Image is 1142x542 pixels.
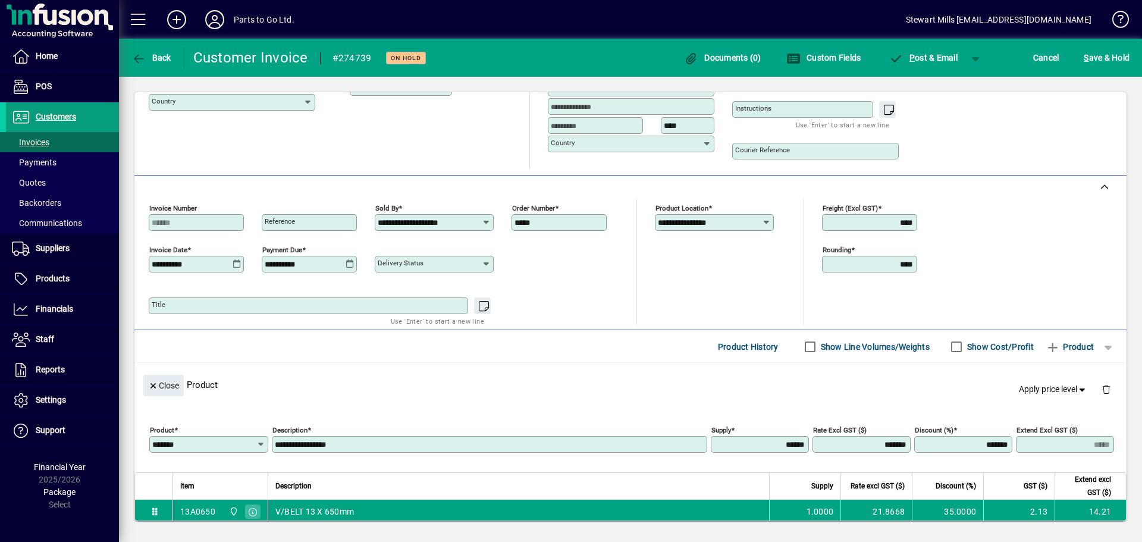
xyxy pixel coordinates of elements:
span: Extend excl GST ($) [1062,473,1111,499]
div: 13A0650 [180,506,215,518]
span: On hold [391,54,421,62]
button: Back [128,47,174,68]
button: Profile [196,9,234,30]
span: Invoices [12,137,49,147]
mat-label: Order number [512,204,555,212]
span: Package [43,487,76,497]
div: #274739 [332,49,372,68]
label: Show Line Volumes/Weights [818,341,930,353]
span: Rate excl GST ($) [851,480,905,493]
mat-label: Supply [711,426,731,434]
button: Post & Email [883,47,964,68]
span: 1.0000 [807,506,834,518]
span: Cancel [1033,48,1059,67]
mat-label: Payment due [262,246,302,254]
span: Item [180,480,194,493]
span: Description [275,480,312,493]
mat-label: Rounding [823,246,851,254]
a: Staff [6,325,119,355]
mat-hint: Use 'Enter' to start a new line [796,118,889,131]
span: Home [36,51,58,61]
span: Reports [36,365,65,374]
span: V/BELT 13 X 650mm [275,506,354,518]
a: POS [6,72,119,102]
div: Product [134,363,1127,406]
span: Product History [718,337,779,356]
mat-label: Invoice date [149,246,187,254]
mat-label: Rate excl GST ($) [813,426,867,434]
button: Close [143,375,184,396]
a: Support [6,416,119,446]
span: Quotes [12,178,46,187]
app-page-header-button: Back [119,47,184,68]
mat-label: Description [272,426,308,434]
td: 14.21 [1055,500,1126,524]
a: Reports [6,355,119,385]
span: Documents (0) [684,53,761,62]
span: Backorders [12,198,61,208]
button: Product History [713,336,783,358]
td: 35.0000 [912,500,983,524]
a: Suppliers [6,234,119,264]
mat-label: Courier Reference [735,146,790,154]
span: Settings [36,395,66,405]
button: Custom Fields [783,47,864,68]
span: Apply price level [1019,383,1088,396]
span: GST ($) [1024,480,1047,493]
mat-label: Product [150,426,174,434]
mat-label: Extend excl GST ($) [1016,426,1078,434]
button: Documents (0) [681,47,764,68]
div: 21.8668 [848,506,905,518]
span: Custom Fields [786,53,861,62]
mat-label: Discount (%) [915,426,953,434]
a: Products [6,264,119,294]
mat-label: Country [551,139,575,147]
span: DAE - Bulk Store [226,505,240,518]
div: Parts to Go Ltd. [234,10,294,29]
span: Discount (%) [936,480,976,493]
mat-label: Reference [265,217,295,225]
label: Show Cost/Profit [965,341,1034,353]
a: Knowledge Base [1103,2,1127,41]
span: Staff [36,334,54,344]
a: Financials [6,295,119,324]
span: Product [1046,337,1094,356]
mat-label: Product location [655,204,708,212]
a: Home [6,42,119,71]
a: Communications [6,213,119,233]
button: Product [1040,336,1100,358]
a: Quotes [6,173,119,193]
a: Settings [6,386,119,415]
button: Save & Hold [1081,47,1132,68]
span: Customers [36,112,76,121]
mat-label: Invoice number [149,204,197,212]
div: Stewart Mills [EMAIL_ADDRESS][DOMAIN_NAME] [906,10,1091,29]
mat-label: Title [152,300,165,309]
app-page-header-button: Delete [1092,384,1121,394]
mat-label: Sold by [375,204,399,212]
span: Suppliers [36,243,70,253]
span: Financial Year [34,462,86,472]
span: POS [36,82,52,91]
app-page-header-button: Close [140,380,187,390]
span: Financials [36,304,73,314]
a: Payments [6,152,119,173]
mat-label: Freight (excl GST) [823,204,878,212]
div: Customer Invoice [193,48,308,67]
td: 2.13 [983,500,1055,524]
span: Support [36,425,65,435]
span: ost & Email [889,53,958,62]
a: Backorders [6,193,119,213]
span: Products [36,274,70,283]
span: P [909,53,915,62]
mat-label: Country [152,97,175,105]
button: Cancel [1030,47,1062,68]
span: Close [148,376,179,396]
span: ave & Hold [1084,48,1130,67]
span: Payments [12,158,57,167]
button: Add [158,9,196,30]
span: S [1084,53,1088,62]
button: Delete [1092,375,1121,403]
mat-hint: Use 'Enter' to start a new line [391,314,484,328]
button: Apply price level [1014,379,1093,400]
